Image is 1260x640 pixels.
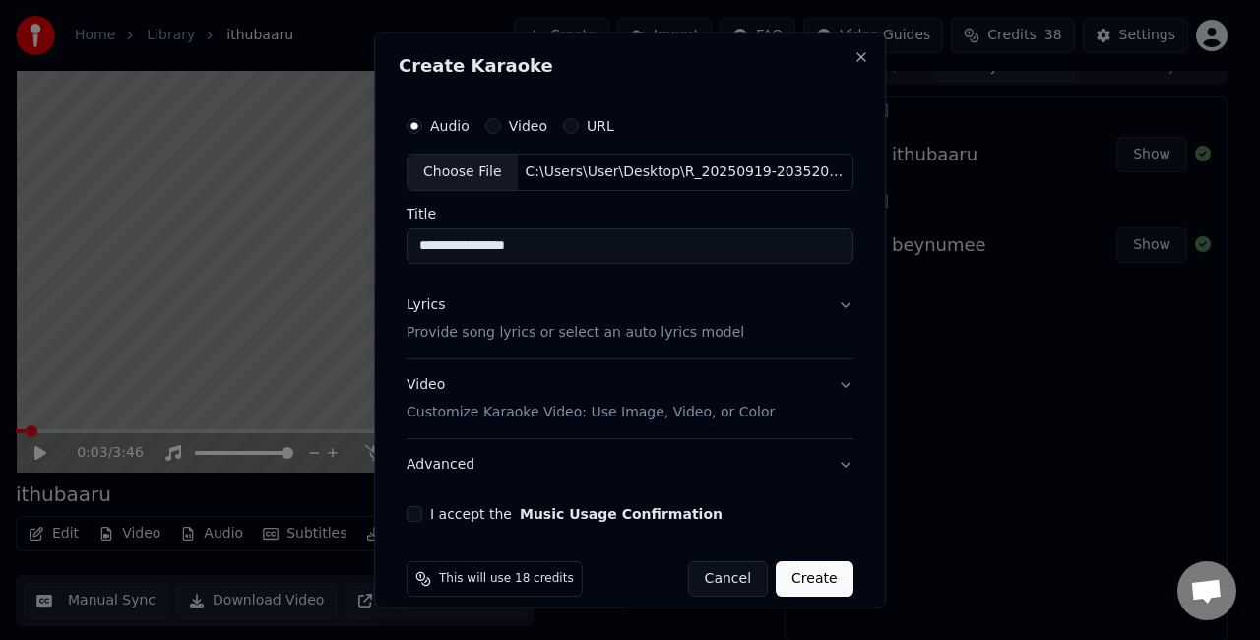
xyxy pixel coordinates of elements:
[407,294,445,314] div: Lyrics
[430,119,470,133] label: Audio
[520,506,723,520] button: I accept the
[399,57,861,75] h2: Create Karaoke
[509,119,547,133] label: Video
[407,322,744,342] p: Provide song lyrics or select an auto lyrics model
[688,560,768,596] button: Cancel
[407,374,775,421] div: Video
[407,438,853,489] button: Advanced
[430,506,723,520] label: I accept the
[439,570,574,586] span: This will use 18 credits
[776,560,853,596] button: Create
[407,279,853,357] button: LyricsProvide song lyrics or select an auto lyrics model
[518,162,852,182] div: C:\Users\User\Desktop\R_20250919-203520.wav
[407,402,775,421] p: Customize Karaoke Video: Use Image, Video, or Color
[407,206,853,220] label: Title
[587,119,614,133] label: URL
[408,155,518,190] div: Choose File
[407,358,853,437] button: VideoCustomize Karaoke Video: Use Image, Video, or Color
